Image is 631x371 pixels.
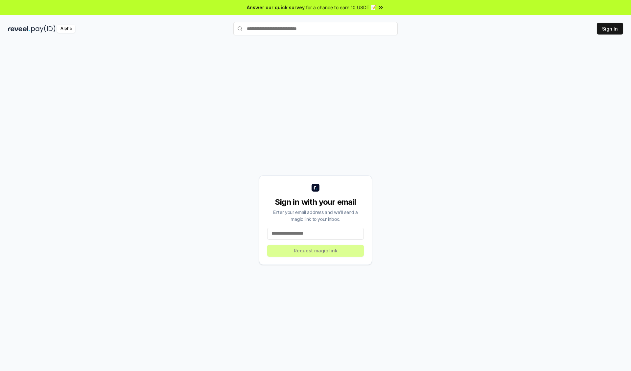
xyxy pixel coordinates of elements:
span: for a chance to earn 10 USDT 📝 [306,4,376,11]
div: Alpha [57,25,75,33]
img: pay_id [31,25,56,33]
span: Answer our quick survey [247,4,305,11]
img: reveel_dark [8,25,30,33]
button: Sign In [597,23,623,35]
div: Sign in with your email [267,197,364,207]
img: logo_small [312,184,319,192]
div: Enter your email address and we’ll send a magic link to your inbox. [267,209,364,222]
